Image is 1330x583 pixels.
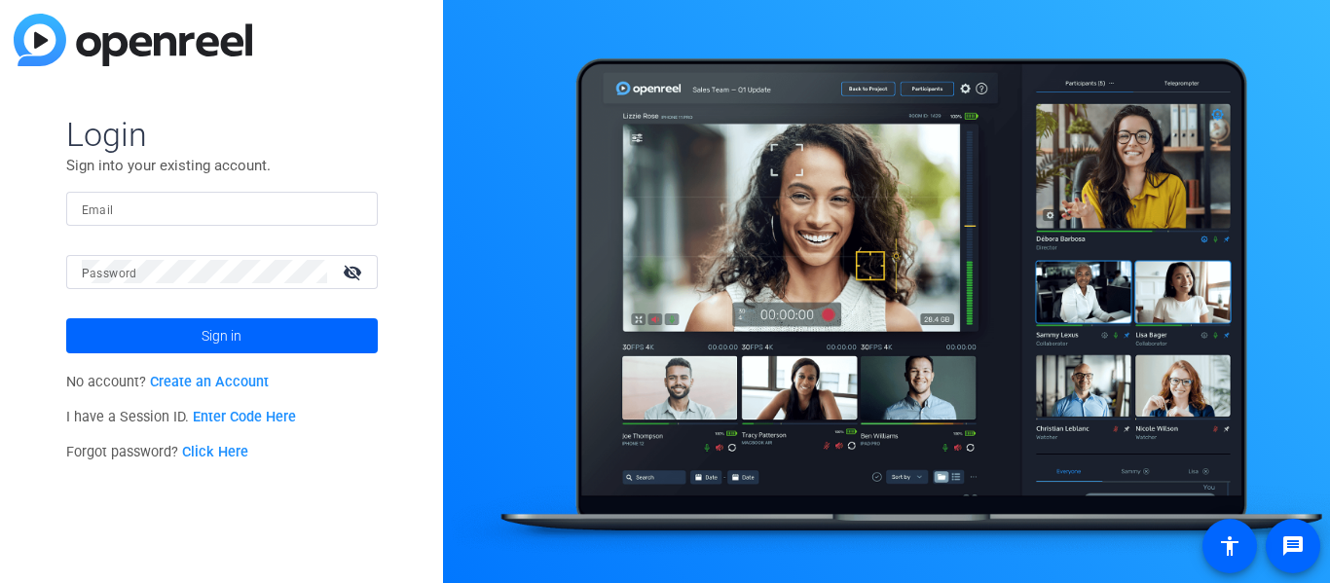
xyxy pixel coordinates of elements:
mat-icon: message [1281,534,1305,558]
span: I have a Session ID. [66,409,297,425]
span: Login [66,114,378,155]
span: Forgot password? [66,444,249,460]
span: Sign in [202,311,241,360]
button: Sign in [66,318,378,353]
span: No account? [66,374,270,390]
a: Click Here [182,444,248,460]
mat-icon: accessibility [1218,534,1241,558]
p: Sign into your existing account. [66,155,378,176]
input: Enter Email Address [82,197,362,220]
mat-label: Password [82,267,137,280]
img: blue-gradient.svg [14,14,252,66]
mat-label: Email [82,203,114,217]
mat-icon: visibility_off [331,258,378,286]
a: Create an Account [150,374,269,390]
a: Enter Code Here [193,409,296,425]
